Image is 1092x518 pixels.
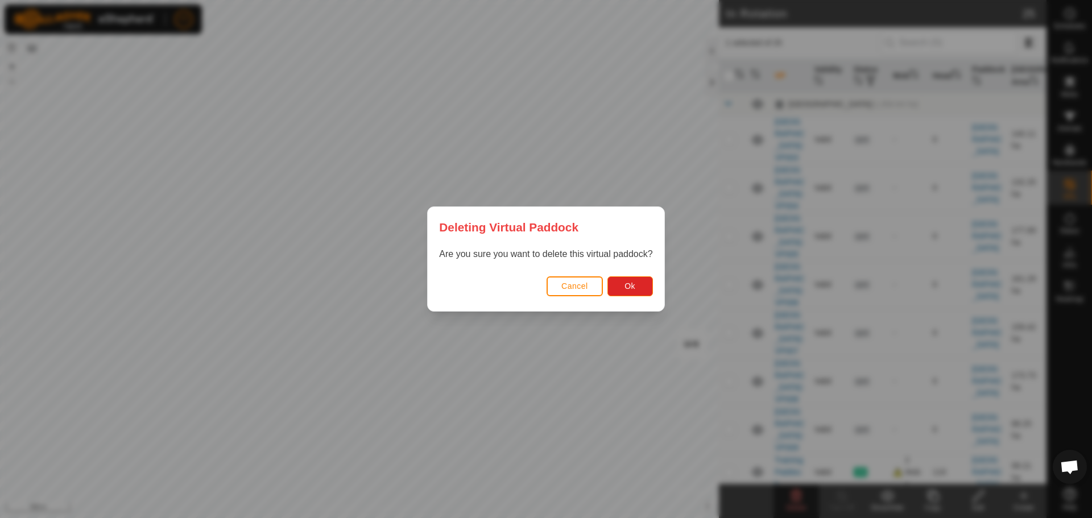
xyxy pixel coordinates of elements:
span: Deleting Virtual Paddock [439,218,578,236]
p: Are you sure you want to delete this virtual paddock? [439,247,652,261]
button: Ok [607,276,653,296]
div: Open chat [1053,450,1087,484]
span: Cancel [561,281,588,291]
span: Ok [624,281,635,291]
button: Cancel [547,276,603,296]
